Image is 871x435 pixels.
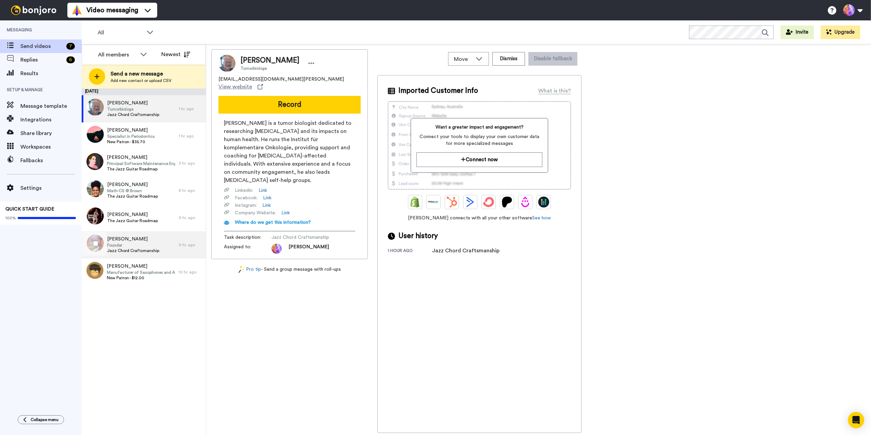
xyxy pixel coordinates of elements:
img: ef9a58f0-5a86-4ef7-8e41-7858499a57ef.png [86,153,103,170]
img: photo.jpg [272,244,282,254]
span: The Jazz Guitar Roadmap [107,166,175,172]
img: Ontraport [428,197,439,207]
span: [PERSON_NAME] [107,154,175,161]
div: 1 hr. ago [179,106,202,112]
div: 7 [66,43,75,50]
span: Task description : [224,234,272,241]
button: Disable fallback [528,52,577,66]
img: Shopify [410,197,421,207]
a: Link [259,187,267,194]
img: 6fcf8aff-5d2c-4d5f-9d85-27ee6e09e4ef.jpg [86,262,103,279]
span: QUICK START GUIDE [5,207,54,212]
span: Math-CS @ Brown [107,188,158,194]
a: Link [281,210,290,216]
button: Invite [780,26,814,39]
a: See how [532,216,551,220]
button: Record [218,96,361,114]
img: Hubspot [446,197,457,207]
a: Pro tip [239,266,261,273]
span: Replies [20,56,64,64]
span: Want a greater impact and engagement? [416,124,542,131]
img: Drip [520,197,531,207]
span: Fallbacks [20,156,82,165]
span: Instagram : [235,202,257,209]
span: Results [20,69,82,78]
span: [PERSON_NAME] [107,127,155,134]
span: Send videos [20,42,64,50]
span: Add new contact or upload CSV [111,78,171,83]
a: View website [218,83,263,91]
span: All [98,29,143,37]
div: 1 hr. ago [179,133,202,139]
span: Connect your tools to display your own customer data for more specialized messages [416,133,542,147]
div: [DATE] [82,88,206,95]
span: The Jazz Guitar Roadmap [107,194,158,199]
span: [PERSON_NAME] [241,55,299,66]
span: Assigned to: [224,244,272,254]
div: All members [98,51,137,59]
img: ActiveCampaign [465,197,476,207]
span: Message template [20,102,82,110]
span: Manufacturer of Saxophones and Accessories [107,270,175,275]
span: Move [454,55,472,63]
span: New Patron - $12.00 [107,275,175,281]
span: Linkedin : [235,187,253,194]
button: Newest [156,48,195,61]
div: 6 [66,56,75,63]
span: Tumorbiologe [241,66,299,71]
div: 9 hr. ago [179,215,202,220]
img: 39c38b5e-7e95-45c5-bca5-1f3a2a185b2d.jpg [87,207,104,224]
span: Settings [20,184,82,192]
span: New Patron - $35.70 [107,139,155,145]
span: [PERSON_NAME] [107,263,175,270]
div: 1 hour ago [388,248,432,255]
div: 8 hr. ago [179,188,202,193]
span: [EMAIL_ADDRESS][DOMAIN_NAME][PERSON_NAME] [218,76,344,83]
button: Connect now [416,152,542,167]
span: User history [398,231,438,241]
button: Dismiss [492,52,525,66]
span: Where do we get this information? [235,220,311,225]
span: Video messaging [86,5,138,15]
img: bj-logo-header-white.svg [8,5,59,15]
img: 34598350-ba33-41ef-ad88-21c17c34a068.jpg [87,99,104,116]
span: Imported Customer Info [398,86,478,96]
span: View website [218,83,252,91]
img: Patreon [502,197,512,207]
span: Facebook : [235,195,258,201]
img: ConvertKit [483,197,494,207]
div: Open Intercom Messenger [848,412,864,428]
img: GoHighLevel [538,197,549,207]
img: 6d0bc647-09cd-4fef-ac1d-ee598e63fced.jpg [87,126,104,143]
div: 10 hr. ago [179,269,202,275]
span: Company Website : [235,210,276,216]
span: Jazz Chord Craftsmanship [107,112,159,117]
button: Collapse menu [18,415,64,424]
span: [PERSON_NAME] [107,100,159,106]
button: Upgrade [821,26,860,39]
span: [PERSON_NAME] [107,211,158,218]
img: 3601abb6-f1a2-46bb-84e6-7c4cde12fedd.jpg [87,180,104,197]
span: Share library [20,129,82,137]
span: 100% [5,215,16,221]
div: 3 hr. ago [179,161,202,166]
span: Specialist in Periodontics [107,134,155,139]
img: vm-color.svg [71,5,82,16]
span: Workspaces [20,143,82,151]
span: [PERSON_NAME] is a tumor biologist dedicated to researching [MEDICAL_DATA] and its impacts on hum... [224,119,355,184]
span: [PERSON_NAME] [107,181,158,188]
img: Image of Tom Gronau [218,55,235,72]
div: 9 hr. ago [179,242,202,248]
div: Jazz Chord Craftsmanship [432,247,499,255]
a: Link [263,195,272,201]
span: Principal Software Maintenance Engineer [107,161,175,166]
a: Link [262,202,271,209]
span: [PERSON_NAME] [107,236,159,242]
span: [PERSON_NAME] [289,244,329,254]
span: Jazz Chord Craftsmanship [107,248,159,253]
div: - Send a group message with roll-ups [211,266,368,273]
img: magic-wand.svg [239,266,245,273]
span: Tumorbiologe [107,106,159,112]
